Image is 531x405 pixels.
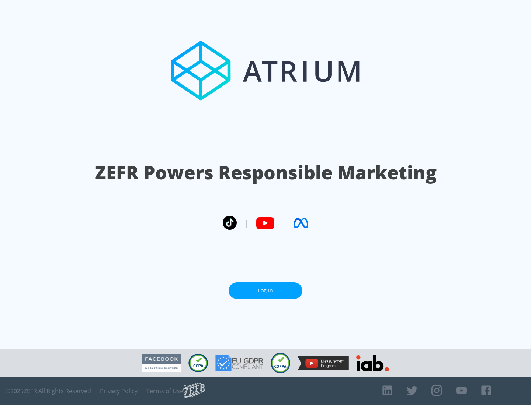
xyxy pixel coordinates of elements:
img: YouTube Measurement Program [298,356,349,370]
img: GDPR Compliant [215,355,263,371]
span: | [282,218,286,229]
img: CCPA Compliant [188,354,208,372]
span: | [244,218,249,229]
span: © 2025 ZEFR All Rights Reserved [6,387,91,395]
a: Log In [229,282,302,299]
a: Privacy Policy [100,387,138,395]
h1: ZEFR Powers Responsible Marketing [95,160,437,185]
a: Terms of Use [146,387,183,395]
img: COPPA Compliant [271,353,290,373]
img: IAB [356,355,389,371]
img: Facebook Marketing Partner [142,354,181,373]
